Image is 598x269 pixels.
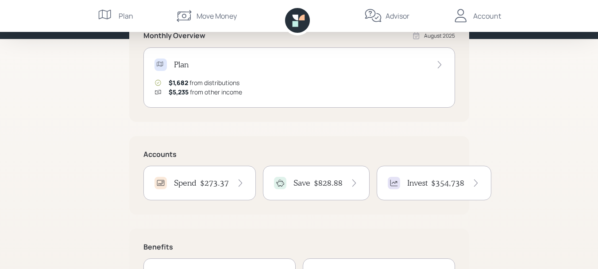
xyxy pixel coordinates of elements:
[143,31,205,40] h5: Monthly Overview
[169,88,189,96] span: $5,235
[473,11,501,21] div: Account
[169,87,242,97] div: from other income
[293,178,310,188] h4: Save
[174,60,189,70] h4: Plan
[314,178,343,188] h4: $828.88
[386,11,409,21] div: Advisor
[119,11,133,21] div: Plan
[169,78,188,87] span: $1,682
[407,178,428,188] h4: Invest
[200,178,229,188] h4: $273.37
[431,178,464,188] h4: $354,738
[143,150,455,159] h5: Accounts
[197,11,237,21] div: Move Money
[143,243,455,251] h5: Benefits
[169,78,239,87] div: from distributions
[174,178,197,188] h4: Spend
[424,32,455,40] div: August 2025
